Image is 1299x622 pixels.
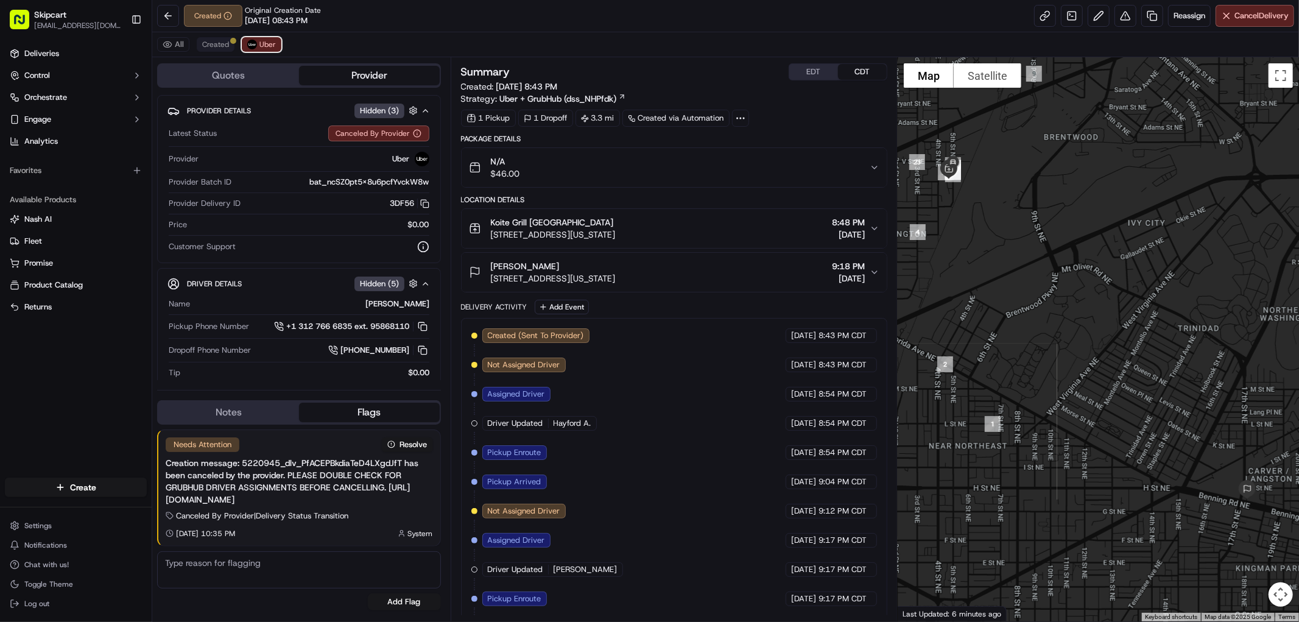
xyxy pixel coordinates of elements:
span: Koite Grill [GEOGRAPHIC_DATA] [491,216,614,228]
div: 💻 [103,178,113,188]
span: Created (Sent To Provider) [488,330,584,341]
a: Powered byPylon [86,206,147,216]
span: Uber [393,154,410,164]
button: Provider [299,66,440,85]
button: Toggle Theme [5,576,147,593]
span: [PERSON_NAME] [491,260,560,272]
span: Fleet [24,236,42,247]
span: Log out [24,599,49,609]
button: Product Catalog [5,275,147,295]
span: [DATE] 10:35 PM [176,529,235,539]
a: [PHONE_NUMBER] [328,344,429,357]
a: Product Catalog [10,280,142,291]
span: Pickup Enroute [488,593,541,604]
div: We're available if you need us! [41,129,154,138]
button: Add Flag [368,593,441,610]
span: Not Assigned Driver [488,506,560,517]
span: Settings [24,521,52,531]
a: 📗Knowledge Base [7,172,98,194]
p: Welcome 👋 [12,49,222,68]
input: Got a question? Start typing here... [32,79,219,91]
div: 4 [905,219,931,245]
span: Pylon [121,207,147,216]
span: Provider Batch ID [169,177,231,188]
span: [DATE] [832,272,865,284]
span: Provider Details [187,106,251,116]
img: uber-new-logo.jpeg [247,40,257,49]
span: $0.00 [408,219,429,230]
span: Nash AI [24,214,52,225]
span: Pickup Phone Number [169,321,249,332]
button: CancelDelivery [1216,5,1294,27]
span: [DATE] [791,330,816,341]
span: Name [169,299,190,309]
button: Start new chat [207,120,222,135]
span: Cancel Delivery [1234,10,1289,21]
span: Create [70,481,96,493]
button: Log out [5,595,147,612]
span: 8:54 PM CDT [818,389,867,400]
span: Assigned Driver [488,535,545,546]
button: N/A$46.00 [462,148,887,187]
span: 9:18 PM [832,260,865,272]
span: Toggle Theme [24,579,73,589]
button: +1 312 766 6835 ext. 95868110 [274,320,429,333]
button: [EMAIL_ADDRESS][DOMAIN_NAME] [34,21,121,30]
button: EDT [789,64,838,80]
span: 9:17 PM CDT [818,593,867,604]
span: Hayford A. [554,418,591,429]
a: Fleet [10,236,142,247]
span: +1 312 766 6835 ext. 95868110 [286,321,409,332]
span: Deliveries [24,48,59,59]
div: $0.00 [185,367,429,378]
a: Created via Automation [622,110,730,127]
span: Assigned Driver [488,389,545,400]
span: 8:54 PM CDT [818,447,867,458]
span: Price [169,219,187,230]
span: 9:17 PM CDT [818,535,867,546]
button: Show satellite imagery [954,63,1021,88]
span: [STREET_ADDRESS][US_STATE] [491,228,616,241]
span: Not Assigned Driver [488,359,560,370]
button: Chat with us! [5,556,147,573]
button: Fleet [5,231,147,251]
span: [PHONE_NUMBER] [340,345,409,356]
span: Driver Details [187,279,242,289]
span: API Documentation [115,177,195,189]
span: Canceled By Provider | Delivery Status Transition [176,511,348,521]
span: [DATE] [791,447,816,458]
span: 8:43 PM CDT [818,359,867,370]
span: Original Creation Date [245,5,321,15]
div: Delivery Activity [461,302,527,312]
span: Orchestrate [24,92,67,103]
div: 3.3 mi [576,110,620,127]
button: Nash AI [5,210,147,229]
button: Created [197,37,234,52]
button: Driver DetailsHidden (5) [167,274,431,294]
div: 2 [932,352,958,377]
button: Provider DetailsHidden (3) [167,101,431,121]
button: Engage [5,110,147,129]
h3: Summary [461,66,510,77]
button: Map camera controls [1269,582,1293,607]
a: 💻API Documentation [98,172,200,194]
span: Notifications [24,540,67,550]
span: $46.00 [491,168,520,180]
span: Chat with us! [24,560,69,570]
a: Terms (opens in new tab) [1278,613,1295,620]
div: Favorites [5,161,147,180]
div: Available Products [5,190,147,210]
button: Flags [299,403,440,422]
button: Reassign [1168,5,1211,27]
span: [DATE] [791,418,816,429]
span: [DATE] [791,359,816,370]
button: Promise [5,253,147,273]
span: 9:17 PM CDT [818,564,867,575]
a: Promise [10,258,142,269]
a: Returns [10,302,142,313]
img: Nash [12,12,37,37]
span: Control [24,70,50,81]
